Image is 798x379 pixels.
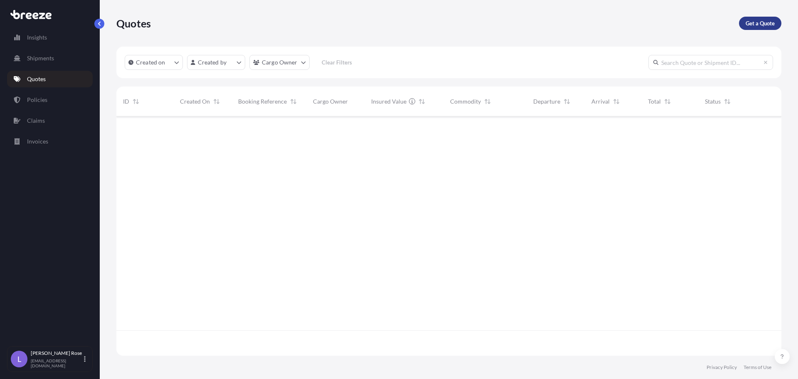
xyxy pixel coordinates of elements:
[125,55,183,70] button: createdOn Filter options
[131,97,141,107] button: Sort
[238,97,287,106] span: Booking Reference
[648,97,661,106] span: Total
[198,58,227,67] p: Created by
[7,50,93,67] a: Shipments
[212,97,222,107] button: Sort
[7,71,93,87] a: Quotes
[562,97,572,107] button: Sort
[611,97,621,107] button: Sort
[180,97,210,106] span: Created On
[314,56,360,69] button: Clear Filters
[187,55,245,70] button: createdBy Filter options
[7,92,93,108] a: Policies
[249,55,310,70] button: cargoOwner Filter options
[705,97,721,106] span: Status
[27,33,47,42] p: Insights
[371,97,406,106] span: Insured Value
[31,350,82,357] p: [PERSON_NAME] Rose
[707,364,737,371] a: Privacy Policy
[591,97,610,106] span: Arrival
[27,54,54,62] p: Shipments
[450,97,481,106] span: Commodity
[648,55,773,70] input: Search Quote or Shipment ID...
[7,29,93,46] a: Insights
[739,17,781,30] a: Get a Quote
[7,133,93,150] a: Invoices
[123,97,129,106] span: ID
[722,97,732,107] button: Sort
[288,97,298,107] button: Sort
[417,97,427,107] button: Sort
[744,364,771,371] a: Terms of Use
[262,58,298,67] p: Cargo Owner
[27,137,48,146] p: Invoices
[27,75,46,83] p: Quotes
[7,112,93,129] a: Claims
[663,97,672,107] button: Sort
[322,58,352,67] p: Clear Filters
[31,358,82,368] p: [EMAIL_ADDRESS][DOMAIN_NAME]
[27,96,47,104] p: Policies
[17,355,21,363] span: L
[136,58,165,67] p: Created on
[533,97,560,106] span: Departure
[313,97,348,106] span: Cargo Owner
[27,116,45,125] p: Claims
[483,97,493,107] button: Sort
[116,17,151,30] p: Quotes
[746,19,775,27] p: Get a Quote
